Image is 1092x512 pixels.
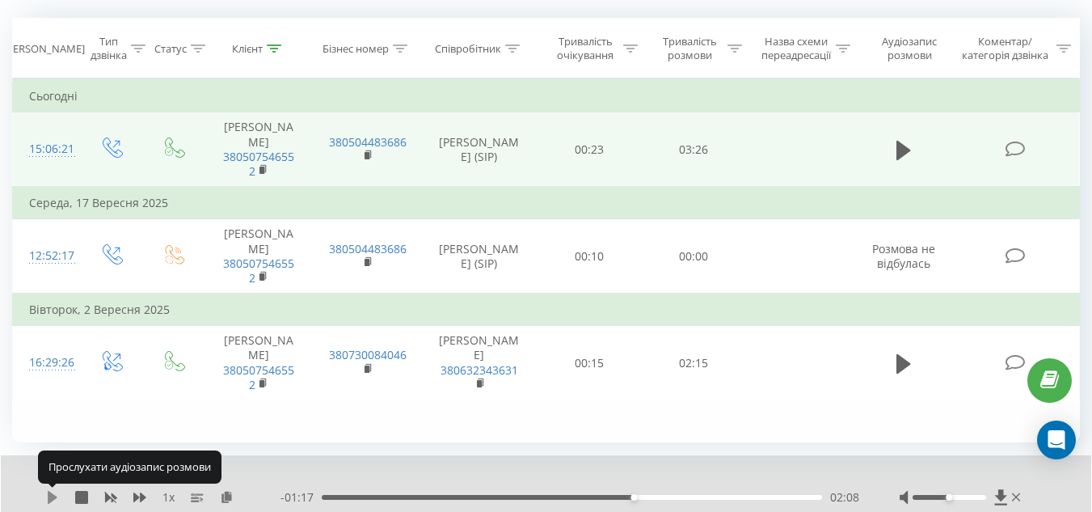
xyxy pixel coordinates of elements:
td: Середа, 17 Вересня 2025 [13,187,1080,219]
a: 380507546552 [223,256,294,286]
div: Бізнес номер [323,42,389,56]
td: [PERSON_NAME] [421,326,538,400]
a: 380504483686 [329,241,407,256]
td: 02:15 [642,326,746,400]
div: Співробітник [435,42,501,56]
div: Тип дзвінка [91,35,127,62]
td: 00:23 [538,112,642,187]
div: Аудіозапис розмови [869,35,951,62]
td: 00:15 [538,326,642,400]
div: Прослухати аудіозапис розмови [38,451,221,483]
td: 03:26 [642,112,746,187]
td: [PERSON_NAME] (SIP) [421,112,538,187]
td: 00:00 [642,219,746,294]
span: 1 x [162,489,175,506]
td: [PERSON_NAME] [204,219,313,294]
div: 16:29:26 [29,347,63,379]
div: Open Intercom Messenger [1037,421,1076,459]
div: Статус [154,42,187,56]
div: Тривалість очікування [552,35,619,62]
a: 380730084046 [329,347,407,362]
span: Розмова не відбулась [872,241,935,271]
a: 380632343631 [441,362,518,378]
td: [PERSON_NAME] [204,326,313,400]
div: Коментар/категорія дзвінка [958,35,1052,62]
div: Назва схеми переадресації [761,35,832,62]
td: [PERSON_NAME] [204,112,313,187]
div: 12:52:17 [29,240,63,272]
td: Сьогодні [13,80,1080,112]
div: Accessibility label [946,494,952,501]
span: 02:08 [830,489,859,506]
a: 380507546552 [223,149,294,179]
td: 00:10 [538,219,642,294]
td: Вівторок, 2 Вересня 2025 [13,294,1080,326]
td: [PERSON_NAME] (SIP) [421,219,538,294]
span: - 01:17 [280,489,322,506]
div: [PERSON_NAME] [3,42,85,56]
div: 15:06:21 [29,133,63,165]
a: 380507546552 [223,362,294,392]
div: Accessibility label [631,494,638,501]
div: Тривалість розмови [656,35,723,62]
div: Клієнт [232,42,263,56]
a: 380504483686 [329,134,407,150]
